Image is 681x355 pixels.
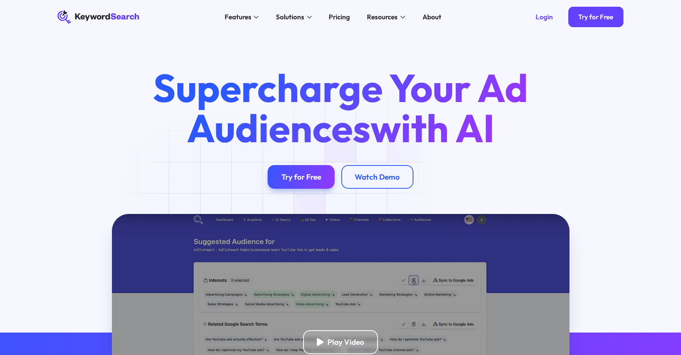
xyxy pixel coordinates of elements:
div: Features [225,12,251,22]
a: Try for Free [568,7,624,27]
div: Login [536,13,553,21]
div: Solutions [276,12,304,22]
div: Try for Free [281,172,321,182]
a: Login [525,7,563,27]
a: About [417,10,447,24]
div: About [422,12,441,22]
a: Try for Free [268,165,335,189]
div: Pricing [329,12,350,22]
div: Try for Free [578,13,613,21]
div: Resources [367,12,398,22]
div: Watch Demo [355,172,400,182]
div: Play Video [327,337,364,347]
span: with AI [370,103,495,152]
h1: Supercharge Your Ad Audiences [137,68,544,148]
a: Pricing [324,10,355,24]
